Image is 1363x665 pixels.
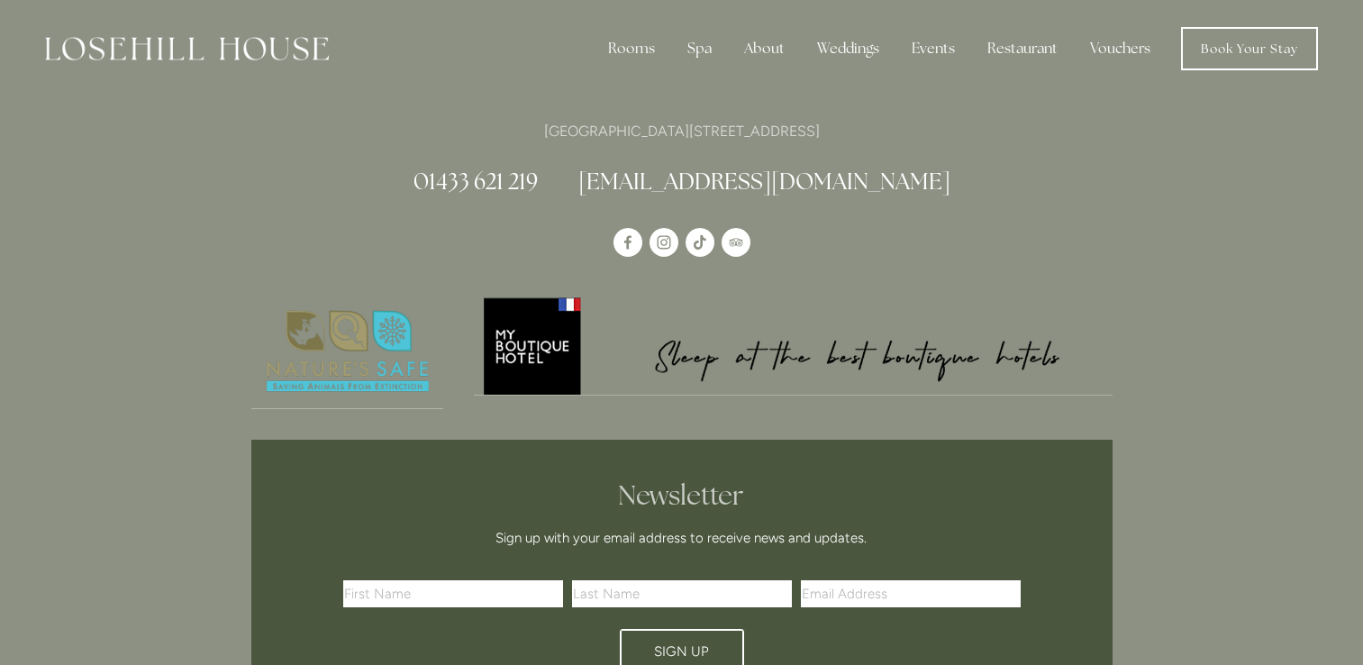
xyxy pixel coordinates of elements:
[251,295,444,409] a: Nature's Safe - Logo
[578,167,950,196] a: [EMAIL_ADDRESS][DOMAIN_NAME]
[594,31,669,67] div: Rooms
[350,479,1014,512] h2: Newsletter
[45,37,329,60] img: Losehill House
[654,643,709,660] span: Sign Up
[722,228,750,257] a: TripAdvisor
[613,228,642,257] a: Losehill House Hotel & Spa
[673,31,726,67] div: Spa
[1076,31,1165,67] a: Vouchers
[973,31,1072,67] div: Restaurant
[686,228,714,257] a: TikTok
[474,295,1113,395] img: My Boutique Hotel - Logo
[730,31,799,67] div: About
[413,167,538,196] a: 01433 621 219
[350,527,1014,549] p: Sign up with your email address to receive news and updates.
[897,31,969,67] div: Events
[343,580,563,607] input: First Name
[650,228,678,257] a: Instagram
[801,580,1021,607] input: Email Address
[251,295,444,408] img: Nature's Safe - Logo
[803,31,894,67] div: Weddings
[1181,27,1318,70] a: Book Your Stay
[572,580,792,607] input: Last Name
[474,295,1113,396] a: My Boutique Hotel - Logo
[251,119,1113,143] p: [GEOGRAPHIC_DATA][STREET_ADDRESS]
